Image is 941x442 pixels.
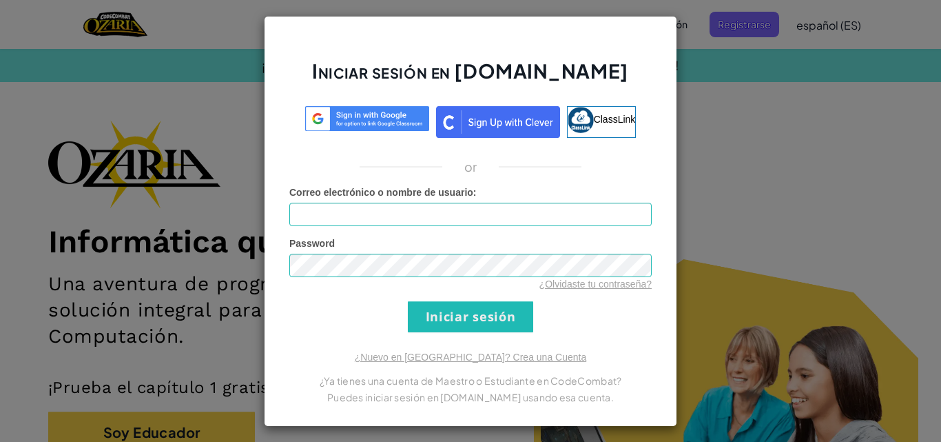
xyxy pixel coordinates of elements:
img: log-in-google-sso.svg [305,106,429,132]
a: ¿Olvidaste tu contraseña? [539,279,652,290]
p: ¿Ya tienes una cuenta de Maestro o Estudiante en CodeCombat? [289,372,652,389]
a: ¿Nuevo en [GEOGRAPHIC_DATA]? Crea una Cuenta [355,352,586,363]
p: or [464,159,477,175]
h2: Iniciar sesión en [DOMAIN_NAME] [289,58,652,98]
label: : [289,185,477,199]
span: Correo electrónico o nombre de usuario [289,187,473,198]
span: Password [289,238,335,249]
img: classlink-logo-small.png [568,107,594,133]
span: ClassLink [594,113,636,124]
input: Iniciar sesión [408,301,533,332]
p: Puedes iniciar sesión en [DOMAIN_NAME] usando esa cuenta. [289,389,652,405]
img: clever_sso_button@2x.png [436,106,560,138]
